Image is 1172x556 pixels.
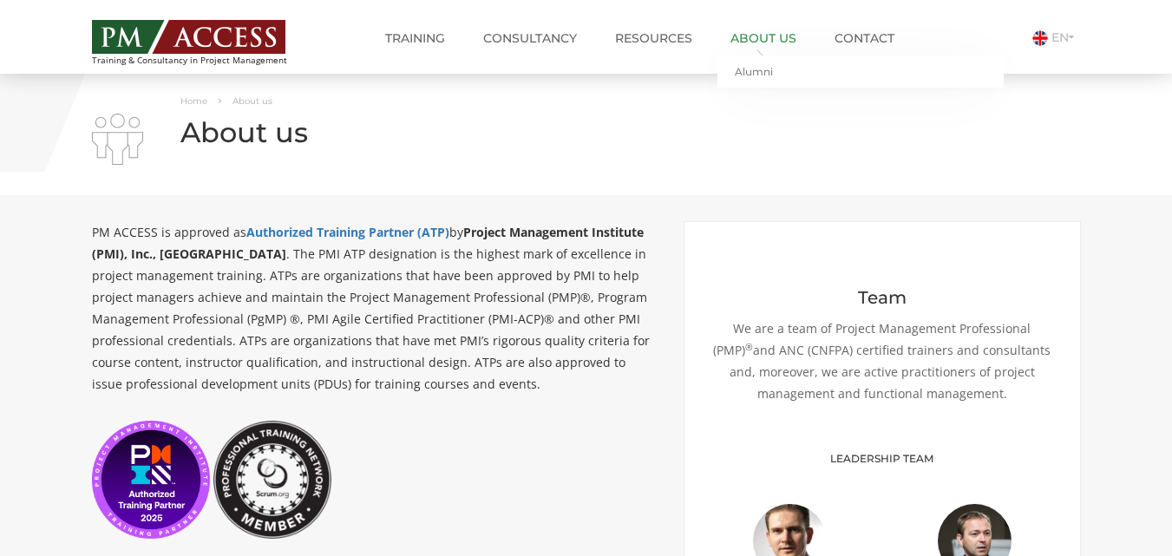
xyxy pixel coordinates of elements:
sup: ® [745,341,753,353]
strong: Project Management Institute (PMI), Inc., [GEOGRAPHIC_DATA] [92,224,644,262]
a: Home [180,95,207,107]
a: Training [372,21,458,56]
img: PM ACCESS - Echipa traineri si consultanti certificati PMP: Narciss Popescu, Mihai Olaru, Monica ... [92,20,285,54]
span: Training & Consultancy in Project Management [92,56,320,65]
span: About us [232,95,272,107]
a: Contact [822,21,907,56]
p: Team [710,287,1054,309]
img: Engleza [1032,30,1048,46]
p: LEADERSHIP TEAM [697,448,1067,469]
p: PM ACCESS is approved as by . The PMI ATP designation is the highest mark of excellence in projec... [92,221,658,395]
a: Training & Consultancy in Project Management [92,15,320,65]
h1: About us [92,117,1081,147]
a: About us [717,21,809,56]
a: Resources [602,21,705,56]
a: Consultancy [470,21,590,56]
a: Alumni [717,56,1004,88]
a: Authorized Training Partner (ATP) [246,224,449,240]
img: About us [92,114,143,165]
a: EN [1032,29,1081,45]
